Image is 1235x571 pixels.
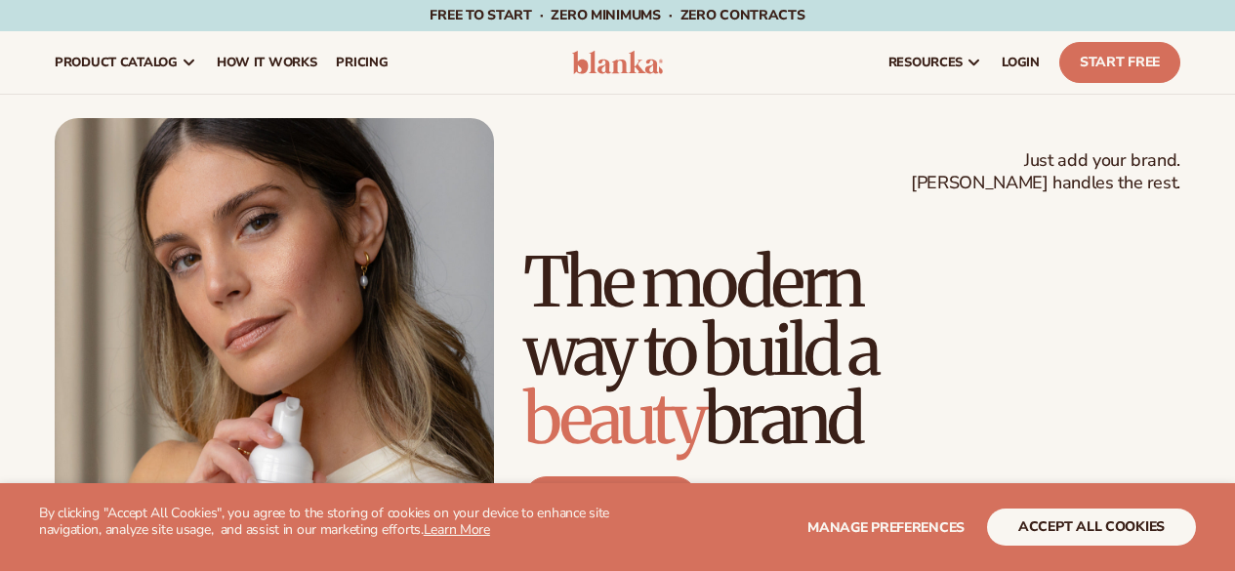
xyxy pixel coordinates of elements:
h1: The modern way to build a brand [523,248,1180,453]
img: logo [572,51,664,74]
span: beauty [523,376,704,462]
span: product catalog [55,55,178,70]
span: LOGIN [1002,55,1040,70]
a: resources [879,31,992,94]
a: LOGIN [992,31,1050,94]
a: product catalog [45,31,207,94]
span: Manage preferences [807,518,965,537]
span: Free to start · ZERO minimums · ZERO contracts [430,6,804,24]
span: Just add your brand. [PERSON_NAME] handles the rest. [911,149,1180,195]
a: Start free [523,476,698,523]
a: How It Works [207,31,327,94]
span: How It Works [217,55,317,70]
a: Start Free [1059,42,1180,83]
span: pricing [336,55,388,70]
span: resources [888,55,963,70]
a: pricing [326,31,397,94]
p: By clicking "Accept All Cookies", you agree to the storing of cookies on your device to enhance s... [39,506,618,539]
a: Learn More [424,520,490,539]
button: Manage preferences [807,509,965,546]
button: accept all cookies [987,509,1196,546]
